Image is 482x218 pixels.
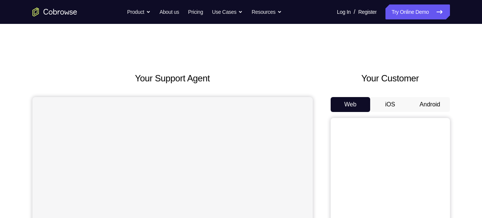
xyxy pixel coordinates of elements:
[188,4,203,19] a: Pricing
[252,4,282,19] button: Resources
[127,4,151,19] button: Product
[32,7,77,16] a: Go to the home page
[358,4,377,19] a: Register
[410,97,450,112] button: Android
[370,97,410,112] button: iOS
[385,4,450,19] a: Try Online Demo
[354,7,355,16] span: /
[331,72,450,85] h2: Your Customer
[160,4,179,19] a: About us
[331,97,371,112] button: Web
[337,4,351,19] a: Log In
[32,72,313,85] h2: Your Support Agent
[212,4,243,19] button: Use Cases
